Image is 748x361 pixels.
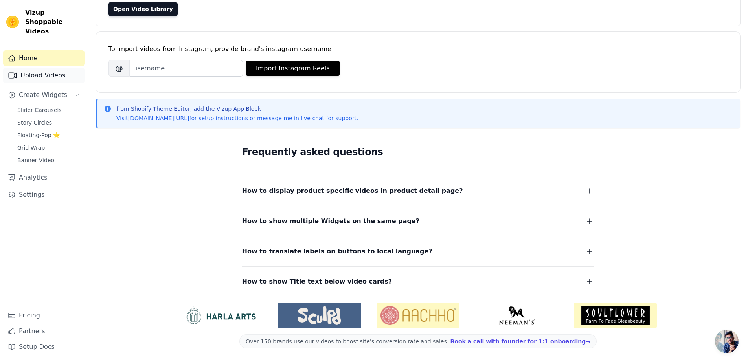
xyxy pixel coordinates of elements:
span: Slider Carousels [17,106,62,114]
span: How to show Title text below video cards? [242,276,392,287]
a: Pricing [3,308,85,323]
img: Vizup [6,16,19,28]
div: Chat abierto [715,330,739,353]
button: How to display product specific videos in product detail page? [242,185,594,196]
span: How to show multiple Widgets on the same page? [242,216,420,227]
span: How to translate labels on buttons to local language? [242,246,432,257]
a: Setup Docs [3,339,85,355]
span: Vizup Shoppable Videos [25,8,81,36]
span: Story Circles [17,119,52,126]
button: How to show multiple Widgets on the same page? [242,216,594,227]
span: Grid Wrap [17,144,45,152]
span: @ [108,60,130,77]
a: Open Video Library [108,2,178,16]
button: How to translate labels on buttons to local language? [242,246,594,257]
img: Neeman's [475,306,558,325]
p: from Shopify Theme Editor, add the Vizup App Block [116,105,358,113]
img: Sculpd US [278,306,361,325]
p: Visit for setup instructions or message me in live chat for support. [116,114,358,122]
span: Floating-Pop ⭐ [17,131,60,139]
img: Aachho [377,303,459,328]
a: Banner Video [13,155,85,166]
a: Home [3,50,85,66]
span: Banner Video [17,156,54,164]
span: Create Widgets [19,90,67,100]
input: username [130,60,243,77]
a: Analytics [3,170,85,185]
button: Create Widgets [3,87,85,103]
a: Floating-Pop ⭐ [13,130,85,141]
a: Slider Carousels [13,104,85,115]
h2: Frequently asked questions [242,144,594,160]
a: Book a call with founder for 1:1 onboarding [450,338,590,345]
a: [DOMAIN_NAME][URL] [128,115,189,121]
a: Grid Wrap [13,142,85,153]
button: Import Instagram Reels [246,61,340,76]
a: Settings [3,187,85,203]
img: HarlaArts [179,306,262,325]
img: Soulflower [574,303,657,328]
div: To import videos from Instagram, provide brand's instagram username [108,44,728,54]
a: Story Circles [13,117,85,128]
a: Partners [3,323,85,339]
button: How to show Title text below video cards? [242,276,594,287]
span: How to display product specific videos in product detail page? [242,185,463,196]
a: Upload Videos [3,68,85,83]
